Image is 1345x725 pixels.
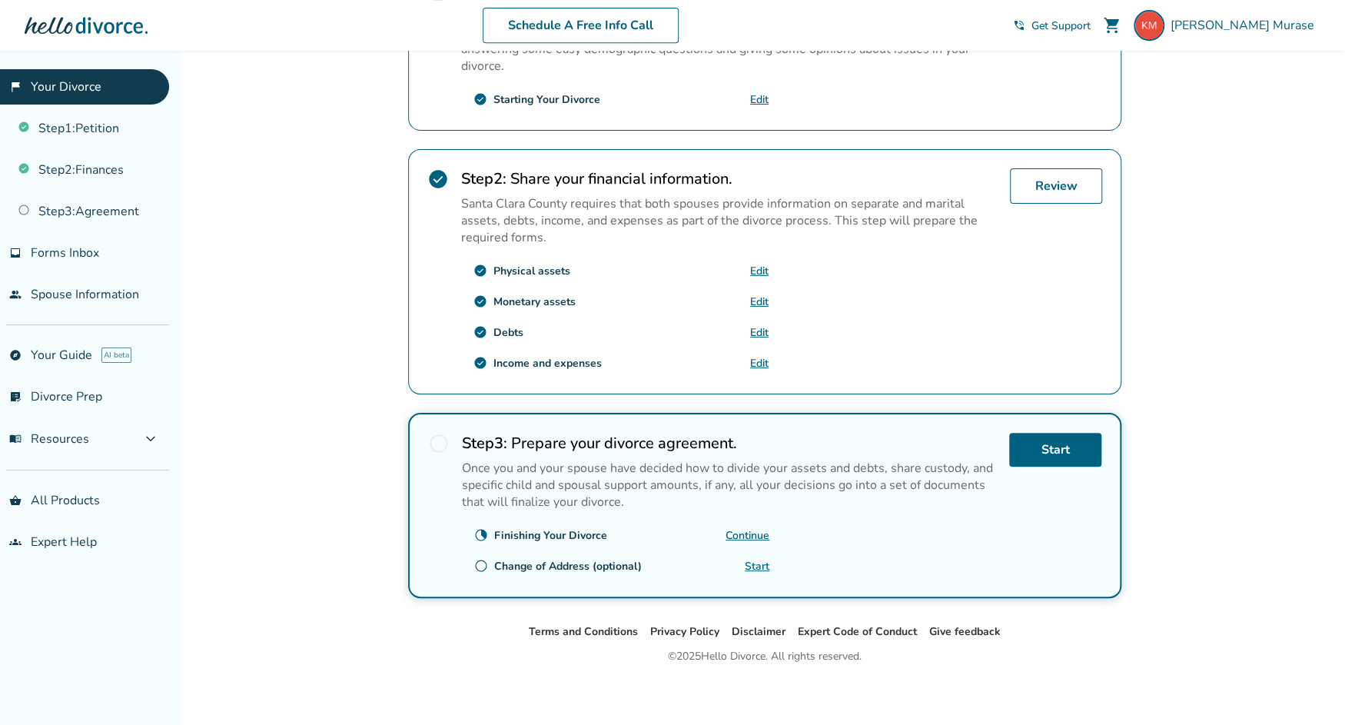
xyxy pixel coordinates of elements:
span: check_circle [473,264,487,278]
span: explore [9,349,22,361]
span: Resources [9,431,89,447]
iframe: To enrich screen reader interactions, please activate Accessibility in Grammarly extension settings [1001,107,1345,725]
span: flag_2 [9,81,22,93]
a: phone_in_talkGet Support [1013,18,1091,33]
strong: Step 2 : [461,168,506,189]
a: Edit [750,325,769,340]
span: radio_button_unchecked [474,559,488,573]
div: Chat Widget [1001,107,1345,725]
span: check_circle [473,294,487,308]
p: Santa Clara County requires that both spouses provide information on separate and marital assets,... [461,195,998,246]
div: Income and expenses [493,356,602,371]
span: Forms Inbox [31,244,99,261]
li: Disclaimer [732,623,785,641]
li: Give feedback [929,623,1001,641]
span: check_circle [473,325,487,339]
div: Change of Address (optional) [494,559,642,574]
span: phone_in_talk [1013,19,1025,32]
span: radio_button_unchecked [428,433,450,454]
div: Physical assets [493,264,570,278]
span: check_circle [473,92,487,106]
span: [PERSON_NAME] Murase [1171,17,1320,34]
span: clock_loader_40 [474,528,488,542]
div: © 2025 Hello Divorce. All rights reserved. [668,647,862,666]
span: shopping_basket [9,494,22,507]
span: check_circle [427,168,449,190]
span: AI beta [101,348,131,363]
span: list_alt_check [9,391,22,403]
a: Edit [750,356,769,371]
a: Terms and Conditions [529,624,638,639]
span: shopping_cart [1103,16,1121,35]
span: menu_book [9,433,22,445]
a: Start [745,559,769,574]
span: groups [9,536,22,548]
span: expand_more [141,430,160,448]
a: Edit [750,294,769,309]
span: people [9,288,22,301]
a: Edit [750,264,769,278]
h2: Share your financial information. [461,168,998,189]
div: Starting Your Divorce [493,92,600,107]
div: Monetary assets [493,294,576,309]
div: Debts [493,325,523,340]
span: check_circle [473,356,487,370]
a: Privacy Policy [650,624,719,639]
strong: Step 3 : [462,433,507,454]
img: katsu610@gmail.com [1134,10,1164,41]
span: Get Support [1031,18,1091,33]
p: Once you and your spouse have decided how to divide your assets and debts, share custody, and spe... [462,460,997,510]
div: Finishing Your Divorce [494,528,607,543]
a: Edit [750,92,769,107]
span: inbox [9,247,22,259]
h2: Prepare your divorce agreement. [462,433,997,454]
a: Expert Code of Conduct [798,624,917,639]
a: Continue [726,528,769,543]
a: Schedule A Free Info Call [483,8,679,43]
